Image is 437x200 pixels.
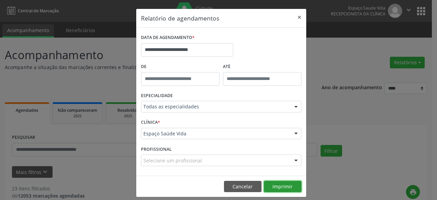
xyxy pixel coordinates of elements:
[264,181,301,192] button: Imprimir
[141,91,173,101] label: ESPECIALIDADE
[141,14,219,23] h5: Relatório de agendamentos
[293,9,306,26] button: Close
[143,130,287,137] span: Espaço Saúde Vida
[143,103,287,110] span: Todas as especialidades
[143,157,202,164] span: Selecione um profissional
[141,117,160,128] label: CLÍNICA
[224,181,262,192] button: Cancelar
[141,144,172,155] label: PROFISSIONAL
[223,62,301,72] label: ATÉ
[141,32,195,43] label: DATA DE AGENDAMENTO
[141,62,220,72] label: De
